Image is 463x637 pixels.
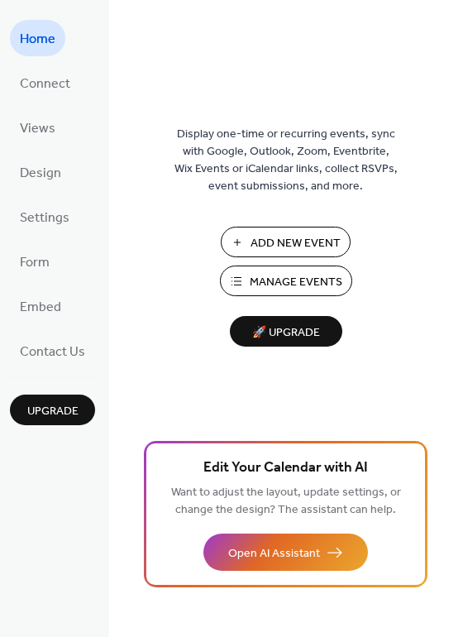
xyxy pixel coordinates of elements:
button: Add New Event [221,227,351,257]
a: Embed [10,288,71,324]
span: Upgrade [27,403,79,420]
span: Display one-time or recurring events, sync with Google, Outlook, Zoom, Eventbrite, Wix Events or ... [174,126,398,195]
a: Settings [10,199,79,235]
a: Connect [10,65,80,101]
span: Settings [20,205,69,232]
span: Open AI Assistant [228,545,320,563]
button: Upgrade [10,395,95,425]
button: Manage Events [220,266,352,296]
a: Home [10,20,65,56]
a: Views [10,109,65,146]
span: Embed [20,295,61,321]
span: Design [20,160,61,187]
a: Form [10,243,60,280]
span: Manage Events [250,274,342,291]
span: Views [20,116,55,142]
span: Want to adjust the layout, update settings, or change the design? The assistant can help. [171,481,401,521]
span: 🚀 Upgrade [240,322,332,344]
button: Open AI Assistant [203,534,368,571]
a: Design [10,154,71,190]
span: Edit Your Calendar with AI [203,457,368,480]
span: Contact Us [20,339,85,366]
button: 🚀 Upgrade [230,316,342,347]
span: Add New Event [251,235,341,252]
span: Form [20,250,50,276]
a: Contact Us [10,333,95,369]
span: Connect [20,71,70,98]
span: Home [20,26,55,53]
